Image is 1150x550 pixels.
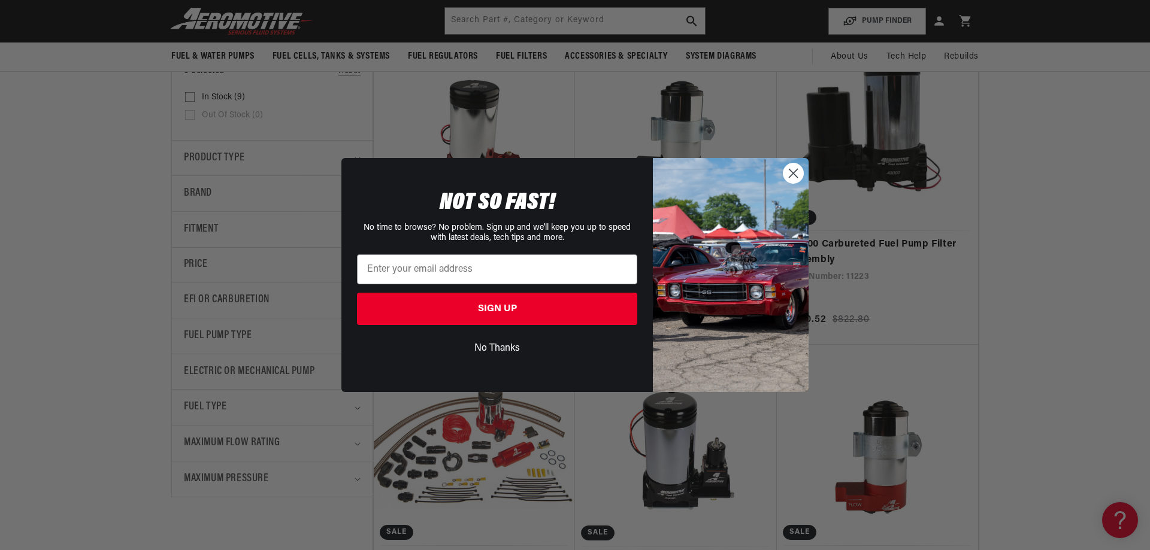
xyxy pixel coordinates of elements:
[783,163,804,184] button: Close dialog
[357,293,637,325] button: SIGN UP
[357,337,637,360] button: No Thanks
[364,223,631,242] span: No time to browse? No problem. Sign up and we'll keep you up to speed with latest deals, tech tip...
[440,191,555,215] span: NOT SO FAST!
[357,254,637,284] input: Enter your email address
[653,158,809,391] img: 85cdd541-2605-488b-b08c-a5ee7b438a35.jpeg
